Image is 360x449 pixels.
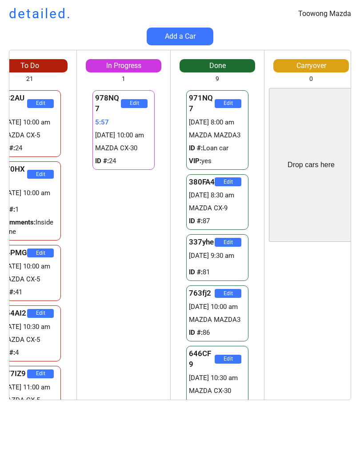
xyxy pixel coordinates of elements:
[298,9,351,19] div: Toowong Mazda
[189,373,246,383] div: [DATE] 10:30 am
[95,118,152,127] div: 5:57
[95,156,152,166] div: 24
[1,348,58,357] div: 4
[189,268,203,276] strong: ID #:
[1,93,27,114] div: 032AU7
[189,329,203,337] strong: ID #:
[309,75,313,84] div: 0
[1,164,27,185] div: 370HX9
[121,99,148,108] button: Edit
[1,262,58,271] div: [DATE] 10:00 am
[27,309,54,318] button: Edit
[95,144,152,153] div: MAZDA CX-30
[189,328,246,337] div: 86
[1,383,58,392] div: [DATE] 11:00 am
[189,268,246,277] div: 81
[189,177,215,188] div: 380FA4
[189,302,246,312] div: [DATE] 10:00 am
[1,118,58,127] div: [DATE] 10:00 am
[189,349,215,370] div: 646CF9
[189,131,246,140] div: MAZDA MAZDA3
[1,248,27,258] div: 04PMG
[1,218,58,237] div: Inside done
[27,369,54,378] button: Edit
[1,188,58,198] div: [DATE] 10:00 am
[1,369,27,379] div: 077IZ9
[215,289,241,298] button: Edit
[215,99,241,108] button: Edit
[189,237,215,248] div: 337yhe
[189,399,246,409] div: 57
[189,204,246,213] div: MAZDA CX-9
[189,217,203,225] strong: ID #:
[95,157,109,165] strong: ID #:
[1,144,58,153] div: 24
[189,157,201,165] strong: VIP:
[95,93,121,114] div: 978NQ7
[1,308,27,319] div: 654AI2
[1,275,58,284] div: MAZDA CX-5
[215,177,241,186] button: Edit
[189,93,215,114] div: 971NQ7
[189,315,246,325] div: MAZDA MAZDA3
[189,288,215,299] div: 763fj2
[1,218,36,226] strong: Comments:
[189,251,246,261] div: [DATE] 9:30 am
[1,335,58,345] div: MAZDA CX-5
[273,61,349,71] div: Carryover
[288,160,335,170] div: Drop cars here
[189,144,203,152] strong: ID #:
[215,238,241,247] button: Edit
[189,386,246,396] div: MAZDA CX-30
[189,216,246,226] div: 87
[1,205,58,214] div: 1
[1,322,58,332] div: [DATE] 10:30 am
[216,75,219,84] div: 9
[26,75,33,84] div: 21
[27,99,54,108] button: Edit
[27,170,54,179] button: Edit
[1,131,58,140] div: MAZDA CX-5
[189,118,246,127] div: [DATE] 8:00 am
[147,28,213,45] button: Add a Car
[86,61,161,71] div: In Progress
[189,191,246,200] div: [DATE] 8:30 am
[1,288,58,297] div: 41
[95,131,152,140] div: [DATE] 10:00 am
[27,249,54,257] button: Edit
[1,396,58,405] div: MAZDA CX-5
[189,400,203,408] strong: ID #:
[215,355,241,364] button: Edit
[189,144,246,153] div: Loan car
[180,61,255,71] div: Done
[189,156,246,166] div: yes
[122,75,125,84] div: 1
[9,4,72,23] h1: detailed.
